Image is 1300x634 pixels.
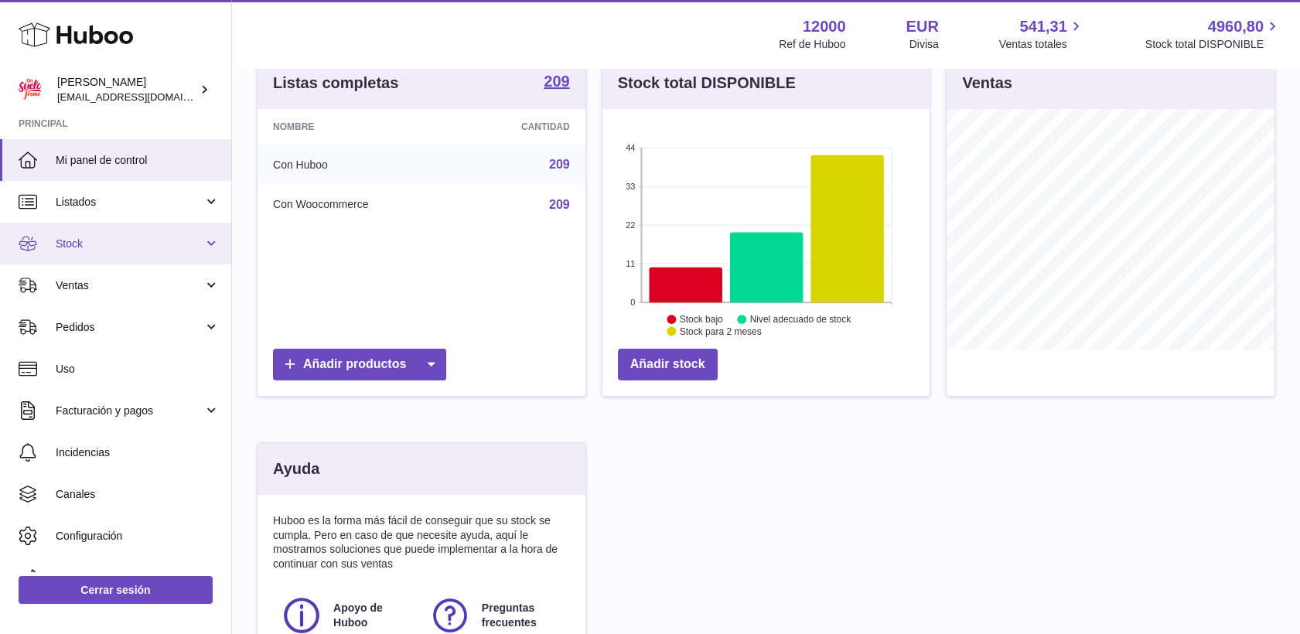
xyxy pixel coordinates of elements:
span: Stock total DISPONIBLE [1145,37,1281,52]
a: 209 [549,158,570,171]
a: 4960,80 Stock total DISPONIBLE [1145,16,1281,52]
span: Uso [56,362,220,377]
span: Mi panel de control [56,153,220,168]
div: [PERSON_NAME] [57,75,196,104]
a: 209 [549,198,570,211]
span: Facturación y pagos [56,404,203,418]
strong: EUR [906,16,939,37]
span: Apoyo de Huboo [333,601,412,630]
strong: 209 [544,73,569,89]
span: [EMAIL_ADDRESS][DOMAIN_NAME] [57,90,227,103]
span: Pedidos [56,320,203,335]
span: Stock [56,237,203,251]
strong: 12000 [803,16,846,37]
span: Listados [56,195,203,210]
th: Nombre [258,109,459,145]
text: 22 [626,220,635,230]
span: Configuración [56,529,220,544]
text: Stock bajo [680,314,723,325]
div: Divisa [909,37,939,52]
text: 11 [626,259,635,268]
a: 541,31 Ventas totales [999,16,1085,52]
span: Preguntas frecuentes [482,601,561,630]
a: Añadir stock [618,349,718,380]
text: 0 [630,298,635,307]
h3: Stock total DISPONIBLE [618,73,796,94]
span: Incidencias [56,445,220,460]
a: Cerrar sesión [19,576,213,604]
a: Añadir productos [273,349,446,380]
a: 209 [544,73,569,92]
span: 4960,80 [1208,16,1264,37]
p: Huboo es la forma más fácil de conseguir que su stock se cumpla. Pero en caso de que necesite ayu... [273,513,570,572]
span: Ventas totales [999,37,1085,52]
h3: Listas completas [273,73,398,94]
text: Stock para 2 meses [680,326,762,337]
span: Ventas [56,278,203,293]
span: Canales [56,487,220,502]
div: Ref de Huboo [779,37,845,52]
th: Cantidad [459,109,585,145]
span: Devoluciones [56,571,220,585]
text: 44 [626,143,635,152]
text: Nivel adecuado de stock [750,314,852,325]
td: Con Woocommerce [258,185,459,225]
text: 33 [626,182,635,191]
h3: Ventas [962,73,1012,94]
h3: Ayuda [273,458,319,479]
img: mar@ensuelofirme.com [19,78,42,101]
td: Con Huboo [258,145,459,185]
span: 541,31 [1020,16,1067,37]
